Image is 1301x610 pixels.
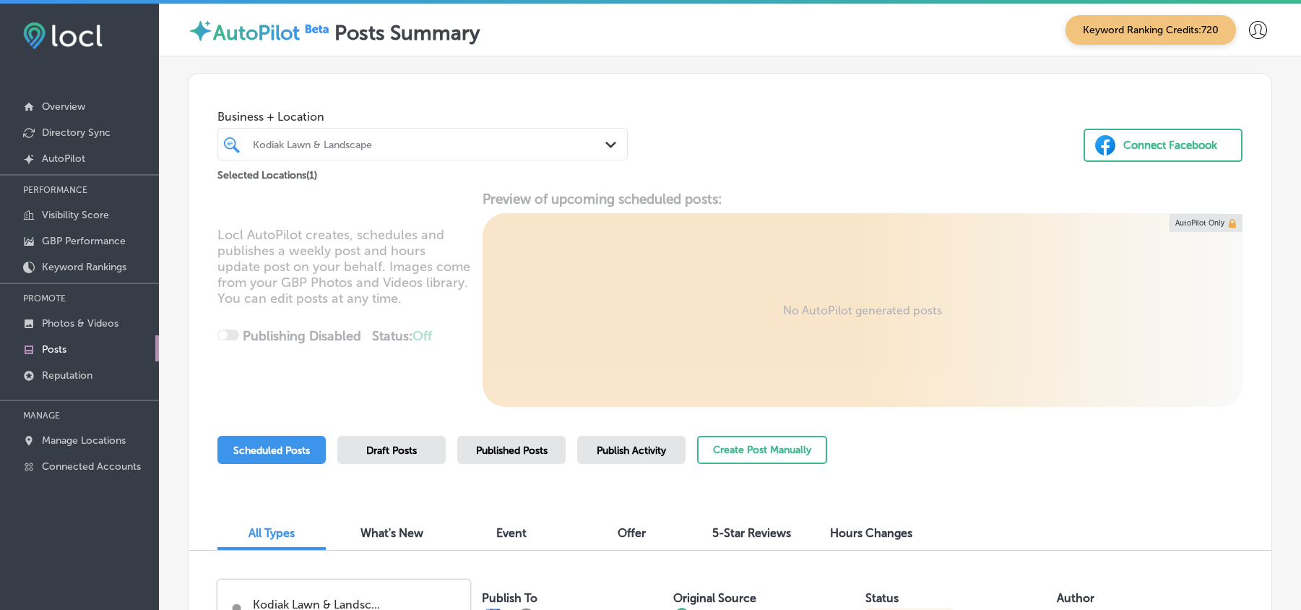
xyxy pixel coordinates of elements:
[42,434,126,447] p: Manage Locations
[712,526,791,540] span: 5-Star Reviews
[496,526,527,540] span: Event
[476,444,548,457] span: Published Posts
[366,444,417,457] span: Draft Posts
[482,591,537,605] label: Publish To
[673,591,756,605] label: Original Source
[217,110,628,124] span: Business + Location
[42,126,111,139] p: Directory Sync
[865,591,899,605] label: Status
[248,526,295,540] span: All Types
[300,21,334,36] img: Beta
[42,343,66,356] p: Posts
[1084,129,1242,162] button: Connect Facebook
[697,436,827,464] button: Create Post Manually
[618,526,646,540] span: Offer
[42,460,141,473] p: Connected Accounts
[217,163,317,181] p: Selected Locations ( 1 )
[42,235,126,247] p: GBP Performance
[334,21,480,45] label: Posts Summary
[1123,134,1217,156] div: Connect Facebook
[233,444,310,457] span: Scheduled Posts
[42,152,85,165] p: AutoPilot
[360,526,423,540] span: What's New
[253,138,607,150] div: Kodiak Lawn & Landscape
[1057,591,1094,605] label: Author
[42,100,85,113] p: Overview
[42,369,92,382] p: Reputation
[830,526,912,540] span: Hours Changes
[1066,15,1236,45] span: Keyword Ranking Credits: 720
[42,261,126,273] p: Keyword Rankings
[213,21,300,45] label: AutoPilot
[188,18,213,43] img: autopilot-icon
[23,22,103,49] img: fda3e92497d09a02dc62c9cd864e3231.png
[597,444,666,457] span: Publish Activity
[42,317,118,330] p: Photos & Videos
[42,209,109,221] p: Visibility Score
